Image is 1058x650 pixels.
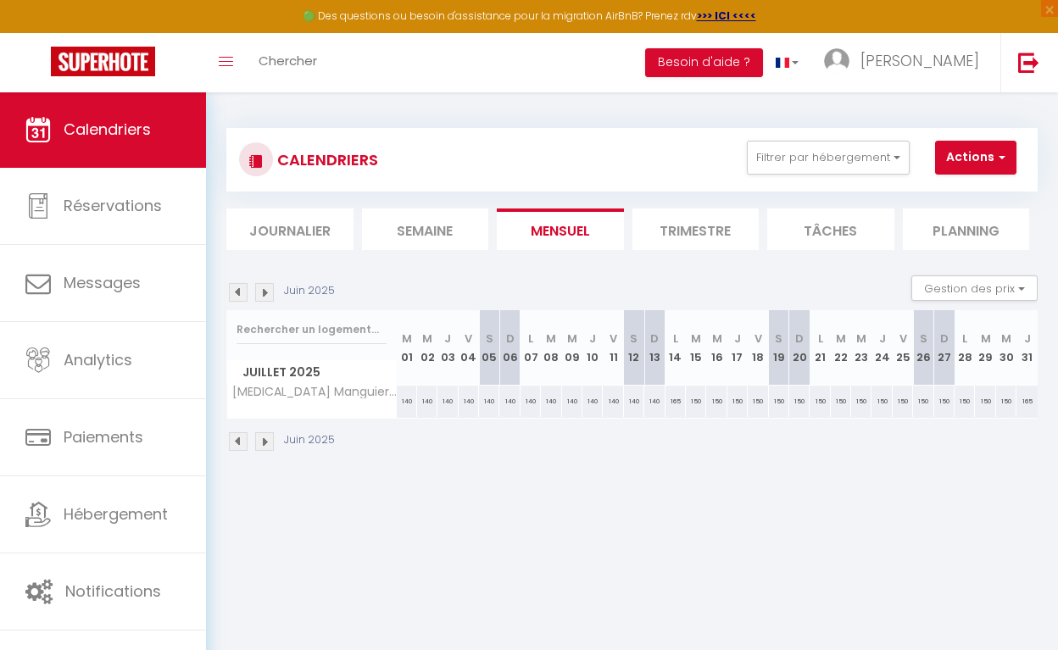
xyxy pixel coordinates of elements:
[1001,331,1011,347] abbr: M
[665,386,686,417] div: 165
[955,386,975,417] div: 150
[64,349,132,370] span: Analytics
[981,331,991,347] abbr: M
[748,386,768,417] div: 150
[644,310,665,386] th: 13
[582,386,603,417] div: 140
[284,432,335,448] p: Juin 2025
[871,386,892,417] div: 150
[630,331,638,347] abbr: S
[479,386,499,417] div: 140
[417,386,437,417] div: 140
[686,386,706,417] div: 150
[712,331,722,347] abbr: M
[273,141,378,179] h3: CALENDRIERS
[65,581,161,602] span: Notifications
[246,33,330,92] a: Chercher
[789,310,810,386] th: 20
[64,426,143,447] span: Paiements
[935,141,1016,175] button: Actions
[818,331,823,347] abbr: L
[1018,52,1039,73] img: logout
[665,310,686,386] th: 14
[795,331,804,347] abbr: D
[650,331,659,347] abbr: D
[851,310,871,386] th: 23
[913,310,933,386] th: 26
[755,331,762,347] abbr: V
[706,386,727,417] div: 150
[767,208,894,250] li: Tâches
[546,331,556,347] abbr: M
[64,503,168,525] span: Hébergement
[624,310,644,386] th: 12
[644,386,665,417] div: 140
[903,208,1030,250] li: Planning
[479,310,499,386] th: 05
[913,386,933,417] div: 150
[1024,331,1031,347] abbr: J
[459,386,479,417] div: 140
[51,47,155,76] img: Super Booking
[506,331,515,347] abbr: D
[856,331,866,347] abbr: M
[899,331,907,347] abbr: V
[697,8,756,23] a: >>> ICI <<<<
[934,386,955,417] div: 150
[691,331,701,347] abbr: M
[871,310,892,386] th: 24
[645,48,763,77] button: Besoin d'aide ?
[499,386,520,417] div: 140
[237,314,387,345] input: Rechercher un logement...
[920,331,927,347] abbr: S
[769,310,789,386] th: 19
[259,52,317,69] span: Chercher
[64,195,162,216] span: Réservations
[528,331,533,347] abbr: L
[521,386,541,417] div: 140
[996,386,1016,417] div: 150
[397,386,417,417] div: 140
[851,386,871,417] div: 150
[603,386,623,417] div: 140
[706,310,727,386] th: 16
[444,331,451,347] abbr: J
[775,331,782,347] abbr: S
[486,331,493,347] abbr: S
[810,310,830,386] th: 21
[541,386,561,417] div: 140
[747,141,910,175] button: Filtrer par hébergement
[284,283,335,299] p: Juin 2025
[459,310,479,386] th: 04
[727,310,748,386] th: 17
[437,386,458,417] div: 140
[603,310,623,386] th: 11
[893,386,913,417] div: 150
[541,310,561,386] th: 08
[673,331,678,347] abbr: L
[64,119,151,140] span: Calendriers
[624,386,644,417] div: 140
[610,331,617,347] abbr: V
[632,208,760,250] li: Trimestre
[226,208,354,250] li: Journalier
[860,50,979,71] span: [PERSON_NAME]
[497,208,624,250] li: Mensuel
[589,331,596,347] abbr: J
[831,386,851,417] div: 150
[362,208,489,250] li: Semaine
[831,310,851,386] th: 22
[562,310,582,386] th: 09
[727,386,748,417] div: 150
[582,310,603,386] th: 10
[227,360,396,385] span: Juillet 2025
[397,310,417,386] th: 01
[955,310,975,386] th: 28
[975,386,995,417] div: 150
[230,386,399,398] span: [MEDICAL_DATA] Manguiers / Splendide vue mer
[402,331,412,347] abbr: M
[879,331,886,347] abbr: J
[465,331,472,347] abbr: V
[567,331,577,347] abbr: M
